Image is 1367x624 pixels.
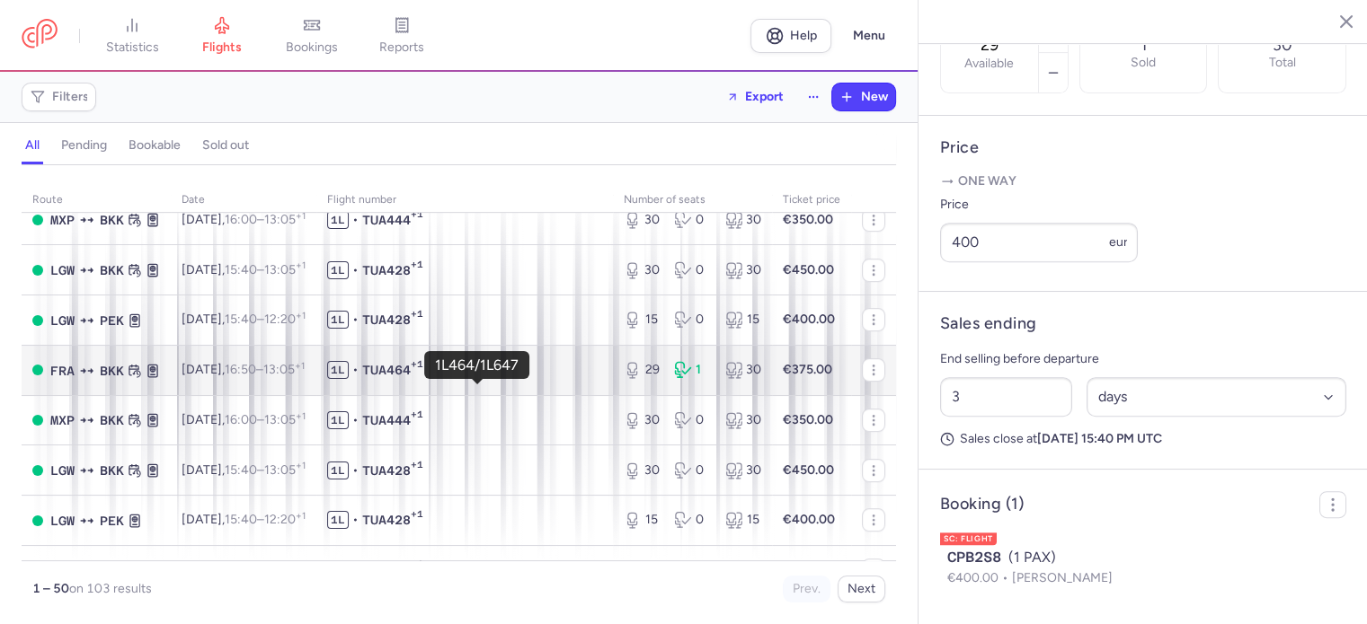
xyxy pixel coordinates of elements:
span: [DATE], [182,312,306,327]
strong: €400.00 [783,312,835,327]
sup: +1 [296,310,306,321]
span: [PERSON_NAME] [1012,570,1113,585]
span: • [352,411,359,429]
span: [DATE], [182,462,306,478]
span: • [352,311,359,329]
sup: +1 [296,510,306,522]
span: • [352,211,359,229]
strong: €400.00 [783,512,835,527]
time: 12:20 [264,512,306,527]
span: [DATE], [182,512,306,527]
a: reports [357,16,447,56]
span: TUA444 [362,211,411,229]
span: TUA428 [362,261,411,279]
span: LGW [50,311,75,330]
span: eur [1109,234,1128,250]
time: 13:05 [264,412,306,427]
span: €400.00 [947,570,1012,585]
span: 1L [327,261,349,279]
span: LGW [50,461,75,480]
time: 12:20 [264,312,306,327]
span: +1 [411,508,423,526]
time: 16:00 [225,212,257,227]
div: 30 [725,261,761,279]
div: 15 [725,311,761,329]
h4: Sales ending [940,313,1036,334]
th: date [171,187,316,214]
input: ## [940,377,1072,417]
div: 30 [624,211,660,229]
span: TUA428 [362,461,411,479]
button: Filters [22,83,95,110]
p: One way [940,172,1346,190]
p: End selling before departure [940,348,1346,370]
span: – [225,212,306,227]
time: 16:50 [225,362,256,377]
h4: all [25,137,40,154]
time: 16:00 [225,412,257,427]
span: – [225,262,306,277]
span: • [352,511,359,529]
th: route [22,187,171,214]
span: PEK [100,311,124,330]
sup: +1 [295,560,305,572]
time: 15:40 [225,262,257,277]
span: – [225,462,306,478]
div: 0 [674,411,710,429]
sup: +1 [296,410,306,422]
button: CPB2S8(1 PAX)€400.00[PERSON_NAME] [947,547,1339,588]
p: 30 [1273,36,1292,54]
p: Sold [1131,56,1156,70]
span: MXP [50,210,75,230]
div: 0 [674,461,710,479]
label: Available [964,57,1014,71]
span: +1 [411,409,423,426]
span: – [225,412,306,427]
input: --- [940,223,1138,262]
a: flights [177,16,267,56]
strong: €350.00 [783,412,833,427]
button: New [832,83,895,110]
span: CPB2S8 [947,547,1001,568]
a: CitizenPlane red outlined logo [22,19,58,52]
sup: +1 [296,259,306,271]
h4: Booking (1) [940,494,1024,514]
span: on 103 results [69,581,152,596]
div: 30 [725,461,761,479]
span: PEK [100,511,124,531]
div: 30 [624,461,660,479]
span: 1L [327,361,349,379]
span: – [225,312,306,327]
h4: Price [940,137,1346,158]
span: +1 [411,558,423,576]
span: +1 [411,358,423,376]
span: Export [745,90,784,103]
span: [DATE], [182,362,305,377]
span: +1 [411,259,423,277]
div: 30 [624,411,660,429]
p: 1 [1140,36,1146,54]
div: 15 [624,511,660,529]
button: Export [715,83,795,111]
time: 13:05 [264,262,306,277]
span: – [225,362,305,377]
sup: +1 [296,460,306,471]
span: bookings [286,40,338,56]
span: TUA444 [362,411,411,429]
span: FRA [50,361,75,381]
p: Sales close at [940,431,1346,447]
button: Menu [842,19,896,53]
sup: +1 [296,210,306,222]
th: number of seats [613,187,772,214]
span: reports [379,40,424,56]
span: [DATE], [182,262,306,277]
span: statistics [106,40,159,56]
a: bookings [267,16,357,56]
th: Flight number [316,187,613,214]
span: 1L [327,511,349,529]
span: New [861,90,888,104]
div: 0 [674,511,710,529]
time: 15:40 [225,512,257,527]
time: 13:05 [264,212,306,227]
span: BKK [100,361,124,381]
